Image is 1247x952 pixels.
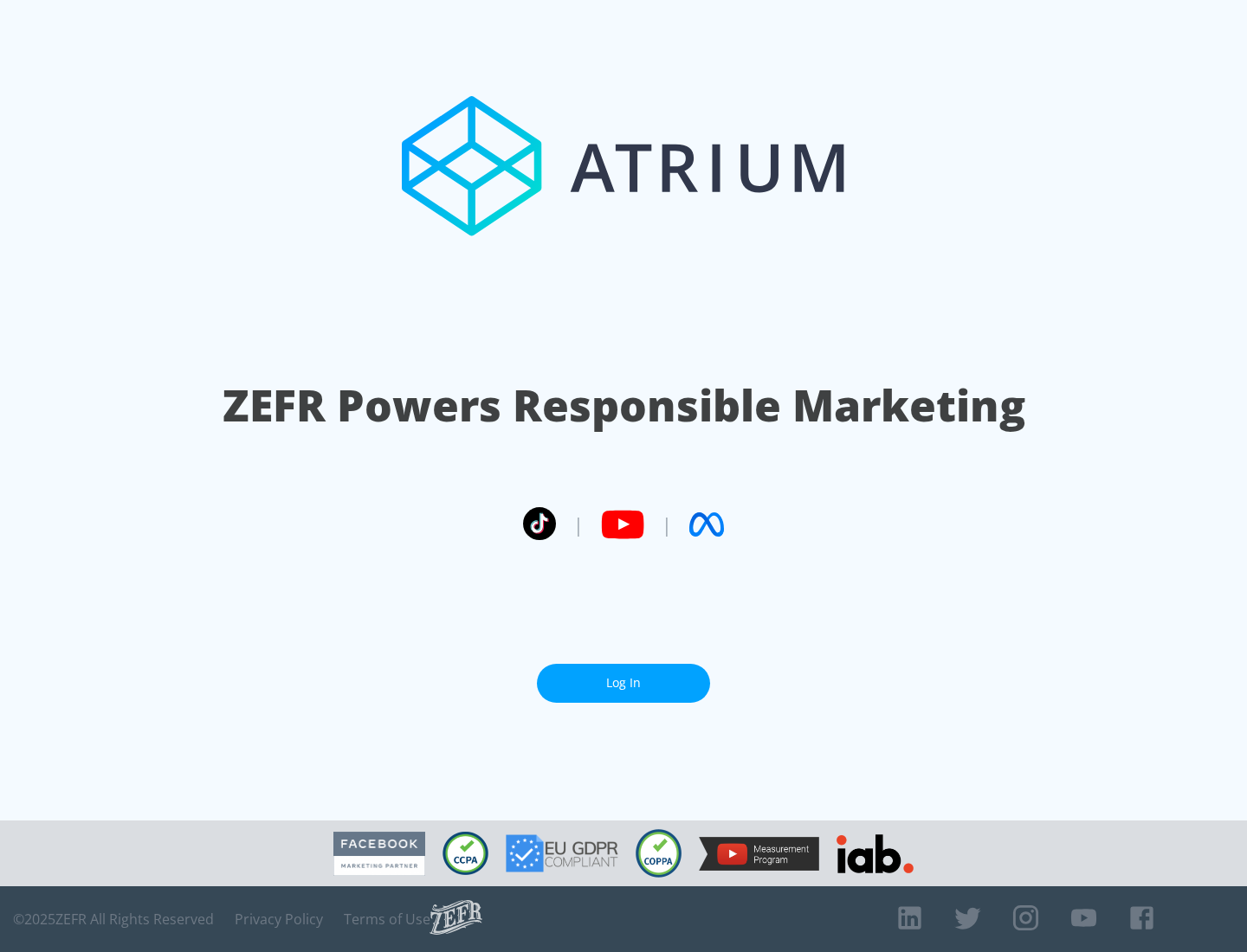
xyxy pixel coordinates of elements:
span: | [573,511,584,537]
a: Log In [537,664,710,703]
img: CCPA Compliant [443,832,488,875]
img: YouTube Measurement Program [699,837,819,871]
span: | [662,511,672,537]
a: Privacy Policy [235,910,323,928]
img: IAB [837,834,914,873]
a: Terms of Use [344,910,430,928]
img: Facebook Marketing Partner [333,832,425,876]
img: GDPR Compliant [506,834,618,872]
img: COPPA Compliant [636,829,682,878]
h1: ZEFR Powers Responsible Marketing [223,376,1025,435]
span: © 2025 ZEFR All Rights Reserved [13,910,214,928]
